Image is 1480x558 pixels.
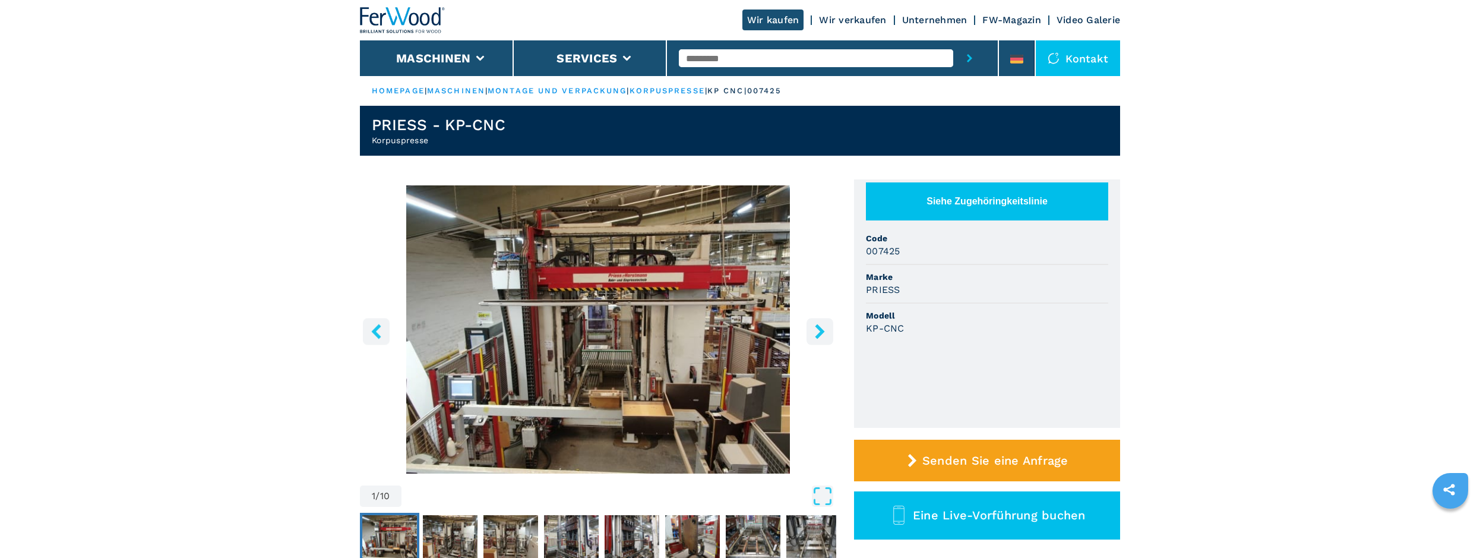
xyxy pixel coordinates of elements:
p: kp cnc | [707,86,747,96]
img: cce200c6f6751ab70e84174a61a82faa [726,515,780,558]
a: sharethis [1434,475,1464,505]
img: 64f84cca7e10535ecbadf1f8406d3a12 [423,515,477,558]
span: Modell [866,310,1108,321]
button: submit-button [953,40,986,76]
span: | [425,86,427,95]
button: Siehe Zugehöringkeitslinie [866,182,1108,220]
div: Go to Slide 1 [360,185,836,474]
img: 5c534d7cd309627616005cc333b01cd8 [544,515,599,558]
button: right-button [807,318,833,345]
button: Maschinen [396,51,470,65]
a: korpuspresse [630,86,705,95]
img: 72eec42674e99d1193422698c2134f07 [665,515,720,558]
a: FW-Magazin [982,14,1041,26]
a: Wir kaufen [742,10,804,30]
span: 10 [380,491,390,501]
h3: 007425 [866,244,900,258]
img: 8c6c241d9fe2c4fc4777bfe0045c543d [483,515,538,558]
img: 8f6528d1335c3ac23c6fe6676d21eec2 [362,515,417,558]
span: Code [866,232,1108,244]
img: Korpuspresse PRIESS KP-CNC [360,185,836,474]
h2: Korpuspresse [372,134,505,146]
img: Kontakt [1048,52,1060,64]
p: 007425 [747,86,782,96]
button: Services [556,51,617,65]
h3: KP-CNC [866,321,905,335]
span: 1 [372,491,375,501]
a: Unternehmen [902,14,967,26]
span: / [375,491,380,501]
span: | [705,86,707,95]
button: Open Fullscreen [404,486,833,507]
img: 728e8dd22e9268d5c1bae2610195ad0b [786,515,841,558]
a: HOMEPAGE [372,86,425,95]
span: Marke [866,271,1108,283]
button: Senden Sie eine Anfrage [854,440,1120,481]
img: 92366b46bb758292209442ebf8107ee2 [605,515,659,558]
h3: PRIESS [866,283,900,297]
h1: PRIESS - KP-CNC [372,115,505,134]
img: Ferwood [360,7,445,33]
button: Eine Live-Vorführung buchen [854,491,1120,540]
span: Senden Sie eine Anfrage [922,453,1068,468]
a: maschinen [427,86,485,95]
a: montage und verpackung [488,86,627,95]
div: Kontakt [1036,40,1120,76]
a: Video Galerie [1057,14,1120,26]
span: | [627,86,629,95]
button: left-button [363,318,390,345]
a: Wir verkaufen [819,14,886,26]
span: | [485,86,488,95]
span: Eine Live-Vorführung buchen [913,508,1086,522]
